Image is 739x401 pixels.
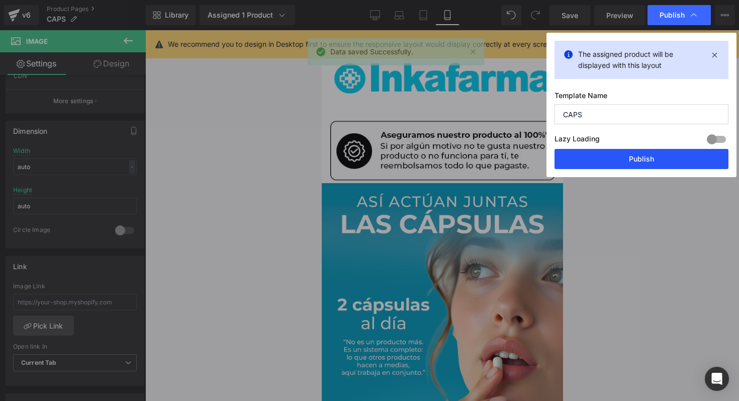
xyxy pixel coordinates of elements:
p: The assigned product will be displayed with this layout [578,49,705,71]
div: Open Intercom Messenger [705,367,729,391]
button: Publish [555,149,728,169]
span: Publish [660,11,685,20]
label: Template Name [555,91,728,104]
label: Lazy Loading [555,132,600,149]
